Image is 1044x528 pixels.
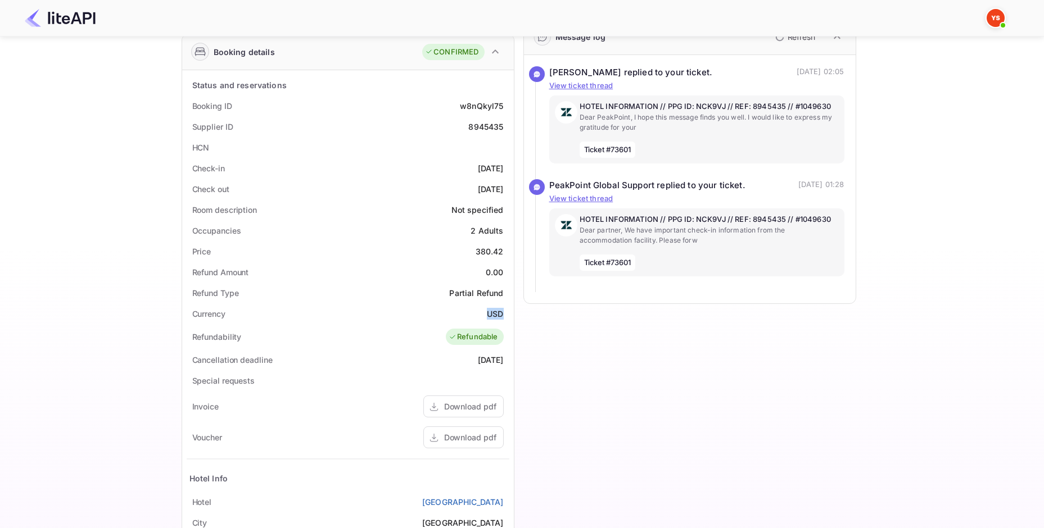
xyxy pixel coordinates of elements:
img: LiteAPI Logo [25,9,96,27]
p: Dear partner, We have important check-in information from the accommodation facility. Please forw [580,225,839,245]
div: Hotel [192,496,212,508]
div: Booking details [214,46,275,58]
div: PeakPoint Global Support replied to your ticket. [549,179,745,192]
div: [DATE] [478,162,504,174]
a: [GEOGRAPHIC_DATA] [422,496,504,508]
div: Room description [192,204,257,216]
div: Invoice [192,400,219,412]
div: Price [192,245,211,257]
div: Special requests [192,375,255,386]
div: [DATE] [478,354,504,366]
div: Refund Amount [192,266,249,278]
p: HOTEL INFORMATION // PPG ID: NCK9VJ // REF: 8945435 // #1049630 [580,101,839,112]
div: Supplier ID [192,121,233,133]
div: Refund Type [192,287,239,299]
div: Check-in [192,162,225,174]
div: 0.00 [486,266,504,278]
div: Currency [192,308,225,320]
img: Yandex Support [987,9,1005,27]
div: [DATE] [478,183,504,195]
div: HCN [192,142,210,153]
div: Refundability [192,331,242,343]
div: Partial Refund [449,287,503,299]
div: Booking ID [192,100,232,112]
div: Download pdf [444,431,496,443]
div: Not specified [451,204,504,216]
p: Dear PeakPoint, I hope this message finds you well. I would like to express my gratitude for your [580,112,839,133]
div: Hotel Info [189,472,228,484]
div: Voucher [192,431,222,443]
div: [PERSON_NAME] replied to your ticket. [549,66,713,79]
p: HOTEL INFORMATION // PPG ID: NCK9VJ // REF: 8945435 // #1049630 [580,214,839,225]
p: Refresh [788,31,815,43]
div: Refundable [449,331,498,343]
div: Message log [555,31,606,43]
div: 8945435 [468,121,503,133]
span: Ticket #73601 [580,254,636,271]
div: Check out [192,183,229,195]
p: View ticket thread [549,193,844,204]
div: w8nQkyl75 [460,100,503,112]
img: AwvSTEc2VUhQAAAAAElFTkSuQmCC [555,214,577,236]
div: Status and reservations [192,79,287,91]
div: Download pdf [444,400,496,412]
div: 380.42 [476,245,504,257]
p: [DATE] 01:28 [798,179,844,192]
p: [DATE] 02:05 [797,66,844,79]
div: Occupancies [192,225,241,236]
div: Cancellation deadline [192,354,273,366]
div: 2 Adults [471,225,503,236]
p: View ticket thread [549,80,844,92]
button: Refresh [769,28,820,46]
div: CONFIRMED [425,47,478,58]
img: AwvSTEc2VUhQAAAAAElFTkSuQmCC [555,101,577,124]
div: USD [487,308,503,320]
span: Ticket #73601 [580,142,636,158]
